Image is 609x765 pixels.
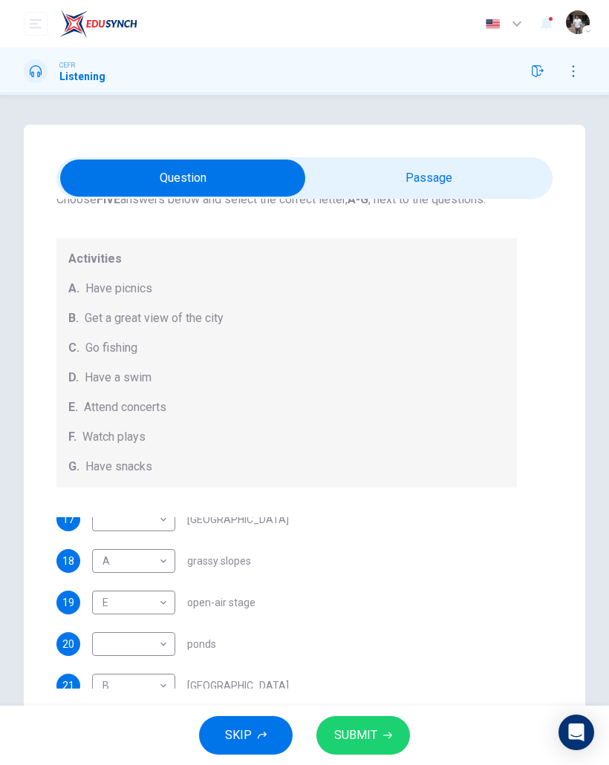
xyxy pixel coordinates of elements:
span: ponds [187,639,216,649]
span: 19 [62,597,74,608]
button: open mobile menu [24,12,48,36]
span: A. [68,280,79,298]
b: FIVE [97,192,120,206]
span: [GEOGRAPHIC_DATA] [187,680,289,691]
div: Open Intercom Messenger [558,715,594,750]
div: E [92,582,170,624]
span: 18 [62,556,74,566]
span: SUBMIT [334,725,377,746]
div: A [92,540,170,582]
span: Have a swim [85,369,152,387]
button: SUBMIT [316,716,410,755]
h1: Listening [59,70,105,82]
span: C. [68,339,79,357]
span: F. [68,428,76,446]
div: B [92,665,170,707]
span: Have snacks [85,458,152,476]
img: Profile picture [566,10,590,34]
span: [GEOGRAPHIC_DATA] [187,514,289,525]
span: Attend concerts [84,398,166,416]
b: A-G [348,192,368,206]
span: G. [68,458,79,476]
span: E. [68,398,78,416]
span: Go fishing [85,339,137,357]
button: SKIP [199,716,293,755]
span: 21 [62,680,74,691]
span: Activities [68,250,505,268]
span: 17 [62,514,74,525]
img: ELTC logo [59,9,137,39]
span: CEFR [59,60,75,70]
span: SKIP [225,725,252,746]
img: en [483,19,502,30]
span: open-air stage [187,597,255,608]
span: grassy slopes [187,556,251,566]
span: 20 [62,639,74,649]
span: B. [68,309,79,327]
span: D. [68,369,79,387]
span: Watch plays [82,428,146,446]
span: Get a great view of the city [85,309,224,327]
span: Have picnics [85,280,152,298]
